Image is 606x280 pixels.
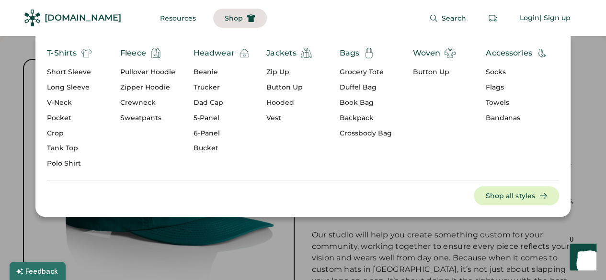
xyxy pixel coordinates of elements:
[266,98,312,108] div: Hooded
[442,15,466,22] span: Search
[47,144,92,153] div: Tank Top
[194,129,250,138] div: 6-Panel
[120,67,175,77] div: Pullover Hoodie
[47,159,92,168] div: Polo Shirt
[47,83,92,92] div: Long Sleeve
[47,47,77,59] div: T-Shirts
[266,83,312,92] div: Button Up
[47,98,92,108] div: V-Neck
[266,47,297,59] div: Jackets
[194,144,250,153] div: Bucket
[149,9,207,28] button: Resources
[363,47,375,59] img: Totebag-01.svg
[340,98,392,108] div: Book Bag
[47,67,92,77] div: Short Sleeve
[300,47,312,59] img: jacket%20%281%29.svg
[486,47,532,59] div: Accessories
[45,12,121,24] div: [DOMAIN_NAME]
[47,113,92,123] div: Pocket
[520,13,540,23] div: Login
[444,47,456,59] img: shirt.svg
[120,113,175,123] div: Sweatpants
[266,67,312,77] div: Zip Up
[474,186,559,205] button: Shop all styles
[340,129,392,138] div: Crossbody Bag
[47,129,92,138] div: Crop
[150,47,161,59] img: hoodie.svg
[486,98,548,108] div: Towels
[239,47,250,59] img: beanie.svg
[536,47,548,59] img: accessories-ab-01.svg
[194,83,250,92] div: Trucker
[194,47,235,59] div: Headwear
[194,98,250,108] div: Dad Cap
[560,237,602,278] iframe: Front Chat
[194,113,250,123] div: 5-Panel
[340,47,360,59] div: Bags
[412,67,456,77] div: Button Up
[340,113,392,123] div: Backpack
[24,10,41,26] img: Rendered Logo - Screens
[486,67,548,77] div: Socks
[213,9,267,28] button: Shop
[225,15,243,22] span: Shop
[486,83,548,92] div: Flags
[194,67,250,77] div: Beanie
[418,9,478,28] button: Search
[483,9,503,28] button: Retrieve an order
[412,47,440,59] div: Woven
[340,67,392,77] div: Grocery Tote
[120,98,175,108] div: Crewneck
[80,47,92,59] img: t-shirt%20%282%29.svg
[340,83,392,92] div: Duffel Bag
[486,113,548,123] div: Bandanas
[266,113,312,123] div: Vest
[120,47,146,59] div: Fleece
[539,13,571,23] div: | Sign up
[120,83,175,92] div: Zipper Hoodie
